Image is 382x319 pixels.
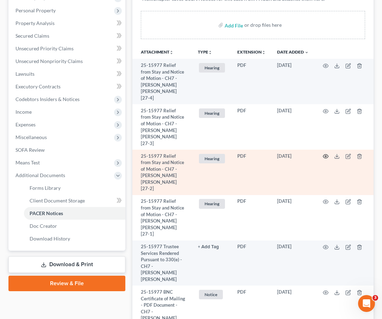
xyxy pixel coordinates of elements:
td: 25-15977 Relief from Stay and Notice of Motion - CH7 - [PERSON_NAME] [PERSON_NAME] [27-1] [132,195,192,240]
a: Property Analysis [10,17,125,30]
span: Hearing [199,63,225,73]
td: 25-15977 Trustee Services Rendered Pursuant to 330(e) - CH7 - [PERSON_NAME] [PERSON_NAME] [132,240,192,286]
a: Doc Creator [24,220,125,232]
span: PACER Notices [30,210,63,216]
div: or drop files here [244,21,282,29]
span: 3 [372,295,378,301]
td: PDF [232,104,271,150]
a: Date Added expand_more [277,49,309,55]
i: unfold_more [208,50,212,55]
a: Extensionunfold_more [237,49,266,55]
a: PACER Notices [24,207,125,220]
a: Executory Contracts [10,80,125,93]
span: Miscellaneous [15,134,47,140]
a: Hearing [198,107,226,119]
span: Lawsuits [15,71,35,77]
span: Unsecured Priority Claims [15,45,74,51]
a: Secured Claims [10,30,125,42]
button: + Add Tag [198,245,219,249]
span: Notice [199,290,223,299]
td: PDF [232,59,271,104]
span: Codebtors Insiders & Notices [15,96,80,102]
i: unfold_more [262,50,266,55]
span: Client Document Storage [30,198,85,204]
td: PDF [232,150,271,195]
iframe: Intercom live chat [358,295,375,312]
td: PDF [232,195,271,240]
span: Forms Library [30,185,61,191]
a: Lawsuits [10,68,125,80]
td: PDF [232,240,271,286]
span: Property Analysis [15,20,55,26]
a: Unsecured Nonpriority Claims [10,55,125,68]
span: Additional Documents [15,172,65,178]
a: + Add Tag [198,243,226,250]
span: Hearing [199,154,225,163]
span: Doc Creator [30,223,57,229]
a: Hearing [198,153,226,164]
i: unfold_more [169,50,174,55]
a: Unsecured Priority Claims [10,42,125,55]
span: Income [15,109,32,115]
a: Hearing [198,62,226,74]
td: 25-15977 Relief from Stay and Notice of Motion - CH7 - [PERSON_NAME] [PERSON_NAME] [27-4] [132,59,192,104]
span: Hearing [199,199,225,208]
a: Attachmentunfold_more [141,49,174,55]
span: Means Test [15,159,40,165]
span: SOFA Review [15,147,45,153]
td: [DATE] [271,240,314,286]
td: 25-15977 Relief from Stay and Notice of Motion - CH7 - [PERSON_NAME] [PERSON_NAME] [27-3] [132,104,192,150]
span: Hearing [199,108,225,118]
td: [DATE] [271,104,314,150]
button: TYPEunfold_more [198,50,212,55]
td: [DATE] [271,150,314,195]
span: Expenses [15,121,36,127]
span: Executory Contracts [15,83,61,89]
span: Unsecured Nonpriority Claims [15,58,83,64]
a: Hearing [198,198,226,209]
a: Notice [198,289,226,300]
a: Download History [24,232,125,245]
td: 25-15977 Relief from Stay and Notice of Motion - CH7 - [PERSON_NAME] [PERSON_NAME] [27-2] [132,150,192,195]
span: Personal Property [15,7,56,13]
td: [DATE] [271,59,314,104]
a: Download & Print [8,256,125,273]
a: Review & File [8,276,125,291]
a: Forms Library [24,182,125,194]
a: Client Document Storage [24,194,125,207]
td: [DATE] [271,195,314,240]
a: SOFA Review [10,144,125,156]
i: expand_more [305,50,309,55]
span: Download History [30,236,70,242]
span: Secured Claims [15,33,49,39]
